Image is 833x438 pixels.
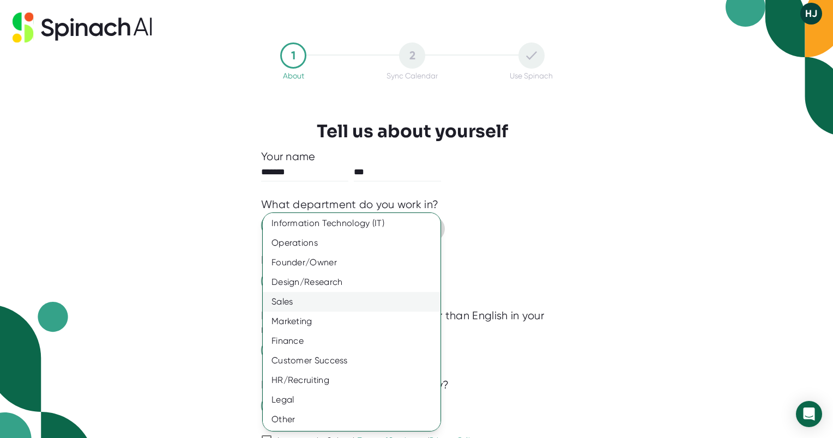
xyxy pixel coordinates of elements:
[796,401,822,427] div: Open Intercom Messenger
[263,272,449,292] div: Design/Research
[263,331,449,351] div: Finance
[263,214,449,233] div: Information Technology (IT)
[263,233,449,253] div: Operations
[263,292,449,312] div: Sales
[263,390,449,410] div: Legal
[263,312,449,331] div: Marketing
[263,351,449,370] div: Customer Success
[263,370,449,390] div: HR/Recruiting
[263,410,449,429] div: Other
[263,253,449,272] div: Founder/Owner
